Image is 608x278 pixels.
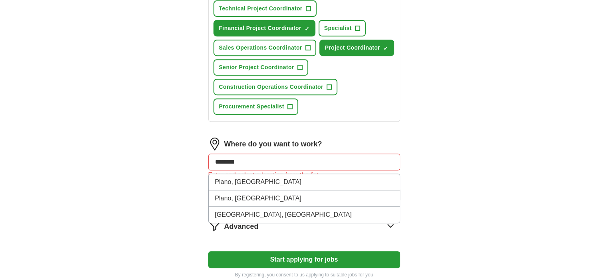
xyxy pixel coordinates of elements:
div: Enter and select a location from the list [208,170,400,180]
li: [GEOGRAPHIC_DATA], [GEOGRAPHIC_DATA] [209,207,400,223]
span: Specialist [324,24,352,32]
button: Technical Project Coordinator [213,0,317,17]
span: Advanced [224,221,259,232]
img: filter [208,219,221,232]
span: Procurement Specialist [219,102,284,111]
button: Financial Project Coordinator✓ [213,20,315,36]
img: location.png [208,138,221,150]
span: ✓ [305,26,309,32]
button: Start applying for jobs [208,251,400,268]
label: Where do you want to work? [224,139,322,150]
span: Sales Operations Coordinator [219,44,302,52]
button: Senior Project Coordinator [213,59,308,76]
li: Plano, [GEOGRAPHIC_DATA] [209,190,400,207]
span: ✓ [383,45,388,52]
span: Project Coordinator [325,44,380,52]
button: Sales Operations Coordinator [213,40,316,56]
span: Technical Project Coordinator [219,4,303,13]
span: Senior Project Coordinator [219,63,294,72]
button: Project Coordinator✓ [319,40,394,56]
li: Plano, [GEOGRAPHIC_DATA] [209,174,400,190]
span: Construction Operations Coordinator [219,83,323,91]
button: Procurement Specialist [213,98,298,115]
button: Construction Operations Coordinator [213,79,337,95]
span: Financial Project Coordinator [219,24,301,32]
button: Specialist [319,20,366,36]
